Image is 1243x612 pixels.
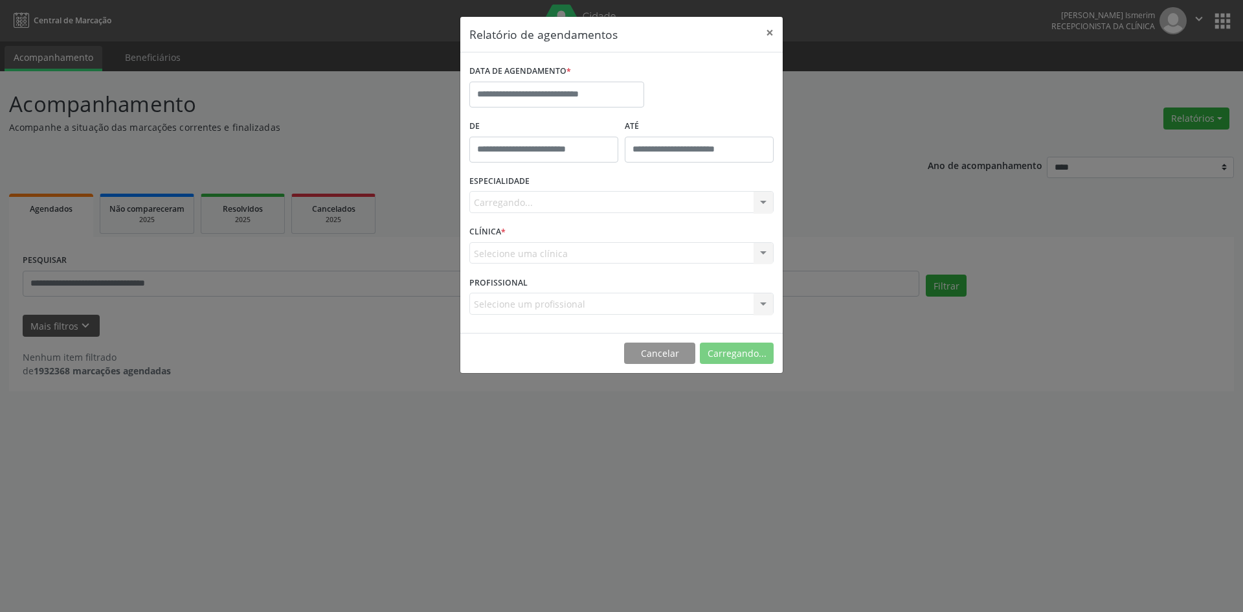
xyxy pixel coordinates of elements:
h5: Relatório de agendamentos [469,26,618,43]
button: Carregando... [700,343,774,365]
label: De [469,117,618,137]
label: CLÍNICA [469,222,506,242]
label: PROFISSIONAL [469,273,528,293]
label: ATÉ [625,117,774,137]
button: Cancelar [624,343,695,365]
label: ESPECIALIDADE [469,172,530,192]
button: Close [757,17,783,49]
label: DATA DE AGENDAMENTO [469,62,571,82]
